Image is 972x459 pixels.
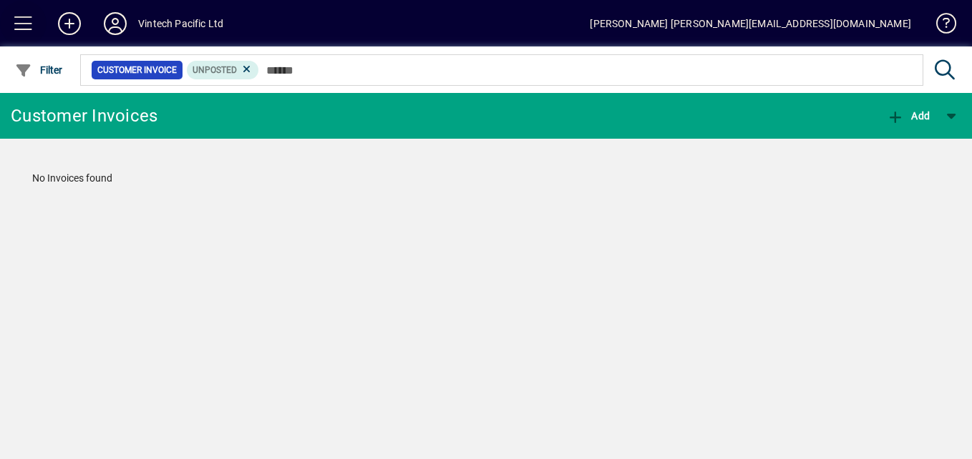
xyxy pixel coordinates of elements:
[18,157,954,200] div: No Invoices found
[15,64,63,76] span: Filter
[138,12,223,35] div: Vintech Pacific Ltd
[925,3,954,49] a: Knowledge Base
[11,57,67,83] button: Filter
[92,11,138,36] button: Profile
[590,12,911,35] div: [PERSON_NAME] [PERSON_NAME][EMAIL_ADDRESS][DOMAIN_NAME]
[11,104,157,127] div: Customer Invoices
[187,61,259,79] mat-chip: Customer Invoice Status: Unposted
[887,110,930,122] span: Add
[193,65,237,75] span: Unposted
[97,63,177,77] span: Customer Invoice
[47,11,92,36] button: Add
[883,103,933,129] button: Add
